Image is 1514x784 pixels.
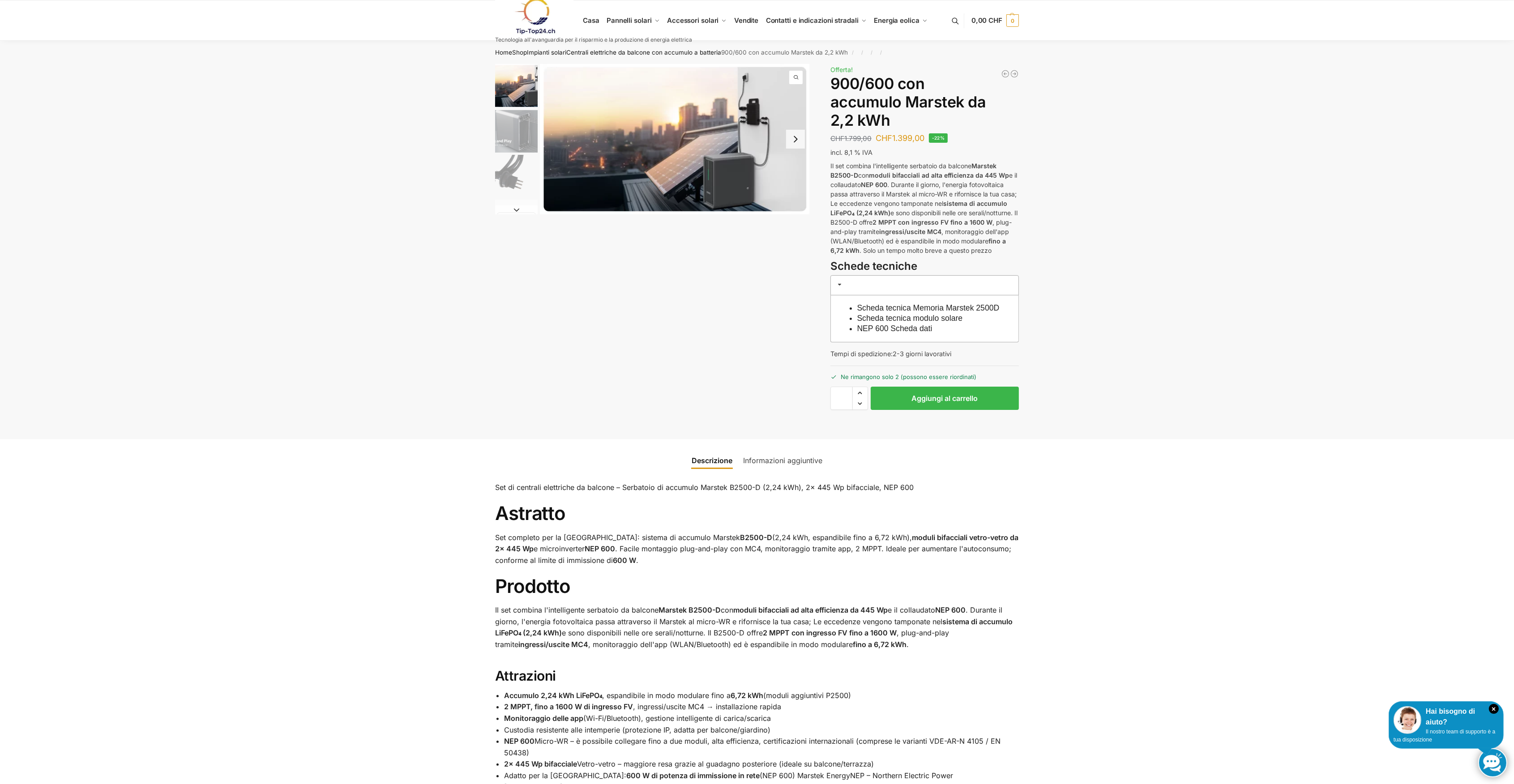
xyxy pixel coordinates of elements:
strong: Monitoraggio delle app [504,714,583,723]
p: Set di centrali elettriche da balcone – Serbatoio di accumulo Marstek B2500-D (2,24 kWh), 2× 445 ... [495,482,1019,494]
li: 1 / 8 [540,64,809,214]
h1: Prodotto [495,575,1019,597]
img: Servizio clienti [1394,706,1421,734]
strong: B2500-D [740,533,772,542]
a: Scheda tecnica Memoria Marstek 2500D [857,303,1000,312]
strong: Marstek B2500-D [659,605,721,614]
p: Ne rimangono solo 2 (possono essere riordinati) [830,366,1019,381]
a: NEP 600 Scheda dati [857,324,932,333]
strong: NEP 600 [504,737,535,746]
span: Riduci quantità [853,398,868,409]
span: Contatti e indicazioni stradali [766,16,859,25]
span: 0 [1006,14,1019,27]
strong: NEP 600 [861,181,887,188]
span: Vendite [734,16,758,25]
img: ChatGPT Image 29. März 2025, 12_41_06 [495,200,538,242]
span: / [877,49,886,56]
p: Il set combina l'intelligente serbatoio da balcone con e il collaudato . Durante il giorno, l'ene... [495,605,1019,650]
h2: Attrazioni [495,668,1019,685]
span: 2-3 giorni lavorativi [893,350,951,358]
a: Energia eolica [870,0,931,41]
span: Energia eolica [874,16,920,25]
a: Centrale elettrica da balcone con sistema di accumulo Marstek5 1 [540,64,809,214]
a: Centrale elettrica plug-in con 8 KW di accumulo e 8 moduli solari da 3600 watt [1010,69,1019,78]
li: 1 / 8 [493,64,538,109]
strong: 2× 445 Wp bifacciale [504,759,577,768]
li: 4 / 8 [493,198,538,243]
span: 0,00 CHF [971,16,1002,25]
a: Vendite [731,0,762,41]
img: Balkonkraftwerk mit Marstek Speicher [495,64,538,108]
span: Il nostro team di supporto è a tua disposizione [1394,729,1495,743]
span: -22% [929,133,948,143]
font: 900/600 con accumulo Marstek da 2,2 kWh [495,49,848,56]
input: Quantità del prodotto [830,387,853,410]
p: Tecnologia all'avanguardia per il risparmio e la produzione di energia elettrica [495,37,692,43]
strong: ingressi/uscite MC4 [879,228,941,235]
li: 3 / 8 [493,153,538,198]
strong: 2 MPPT con ingresso FV fino a 1600 W [872,218,992,226]
strong: moduli bifacciali ad alta efficienza da 445 Wp [733,605,888,614]
a: Scheda tecnica modulo solare [857,314,963,323]
span: / [848,49,857,56]
button: Diapositiva successiva [786,130,805,149]
span: Tempi di spedizione: [830,350,951,358]
span: Aumenta quantità [853,387,868,399]
nav: Pangrattato [479,41,1035,64]
h1: 900/600 con accumulo Marstek da 2,2 kWh [830,75,1019,129]
img: Balkonkraftwerk mit Marstek Speicher [540,64,809,214]
li: Vetro-vetro – maggiore resa grazie al guadagno posteriore (ideale su balcone/terrazza) [504,758,1019,770]
span: / [867,49,877,56]
img: Anschlusskabel-3meter_schweizer-stecker [495,155,538,197]
a: Centrale elettrica plug-in con 8 KW di accumulo e 8 moduli solari da 3600 watt [1001,69,1010,78]
a: Shop [512,49,527,56]
span: Accessori solari [667,16,719,25]
li: , espandibile in modo modulare fino a (moduli aggiuntivi P2500) [504,690,1019,702]
a: Accessori solari [663,0,731,41]
a: 0,00 CHF 0 [971,7,1019,34]
strong: 2 MPPT con ingresso FV fino a 1600 W [763,628,897,637]
bdi: CHF1.399,00 [876,133,924,143]
a: Descrizione [686,450,738,471]
a: Contatti e indicazioni stradali [762,0,870,41]
strong: 6,72 kWh [731,691,763,700]
span: incl. 8,1 % IVA [830,149,872,156]
strong: moduli bifacciali ad alta efficienza da 445 Wp [869,171,1009,179]
button: Diapositiva successiva [495,205,538,214]
img: Marstek Balkonkraftwerk [495,110,538,153]
strong: NEP 600 [935,605,966,614]
li: , ingressi/uscite MC4 → installazione rapida [504,701,1019,713]
strong: sistema di accumulo LiFePO₄ (2,24 kWh) [830,200,1007,217]
strong: Marstek B2500-D [830,162,997,179]
li: Custodia resistente alle intemperie (protezione IP, adatta per balcone/giardino) [504,724,1019,736]
span: / [857,49,867,56]
strong: fino a 6,72 kWh [830,237,1006,254]
a: Informazioni aggiuntive [738,450,828,471]
i: Schließen [1489,704,1499,714]
li: 2 / 8 [493,109,538,153]
strong: 600 W [613,556,636,565]
a: Home [495,49,512,56]
strong: Accumulo 2,24 kWh LiFePO₄ [504,691,602,700]
h1: Astratto [495,502,1019,524]
bdi: CHF1.799,00 [830,134,872,143]
strong: 600 W di potenza di immissione in rete [626,771,760,780]
div: Hai bisogno di aiuto? [1394,706,1499,728]
a: Impianti solari [527,49,566,56]
strong: ingressi/uscite MC4 [518,640,588,649]
li: Micro-WR – è possibile collegare fino a due moduli, alta efficienza, certificazioni internazional... [504,736,1019,758]
strong: fino a 6,72 kWh [853,640,907,649]
a: Centrali elettriche da balcone con accumulo a batteria [566,49,721,56]
button: Aggiungi al carrello [871,387,1019,410]
strong: 2 MPPT, fino a 1600 W di ingresso FV [504,702,633,711]
h3: Schede tecniche [830,259,1019,274]
li: Adatto per la [GEOGRAPHIC_DATA]: (NEP 600) Marstek EnergyNEP – Northern Electric Power [504,770,1019,782]
strong: NEP 600 [585,544,615,553]
li: (Wi-Fi/Bluetooth), gestione intelligente di carica/scarica [504,713,1019,724]
p: Set completo per la [GEOGRAPHIC_DATA]: sistema di accumulo Marstek (2,24 kWh, espandibile fino a ... [495,532,1019,567]
span: Offerta! [830,66,853,73]
p: Il set combina l'intelligente serbatoio da balcone con e il collaudato . Durante il giorno, l'ene... [830,161,1019,255]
